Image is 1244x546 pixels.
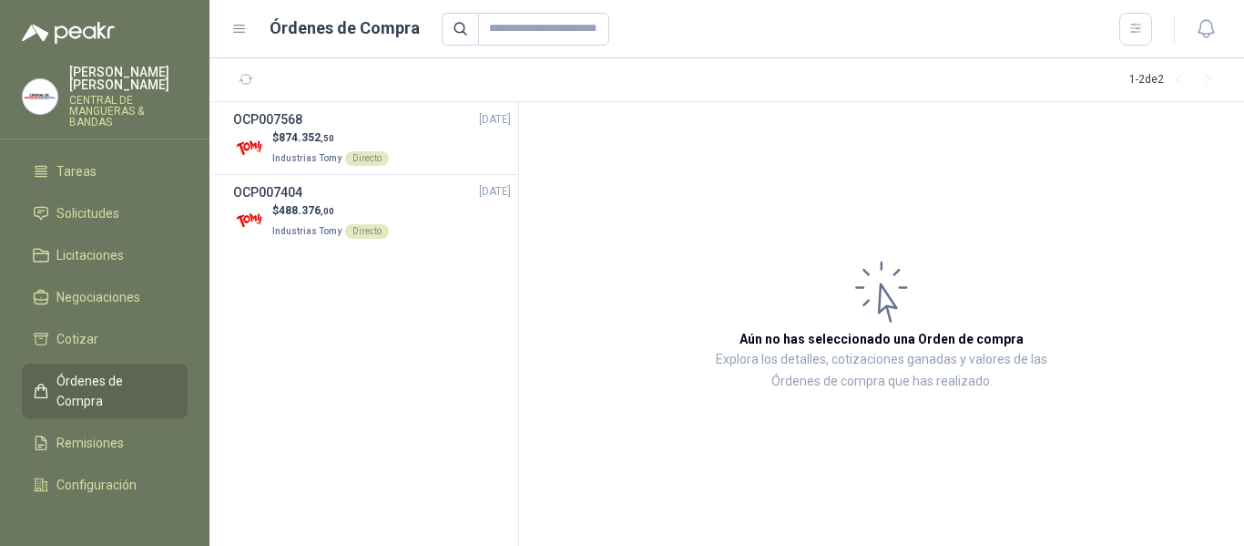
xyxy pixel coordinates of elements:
[233,109,302,129] h3: OCP007568
[56,329,98,349] span: Cotizar
[345,224,389,239] div: Directo
[22,468,188,502] a: Configuración
[233,182,302,202] h3: OCP007404
[479,111,511,129] span: [DATE]
[1129,66,1222,95] div: 1 - 2 de 2
[22,238,188,273] a: Licitaciones
[345,151,389,166] div: Directo
[22,22,115,44] img: Logo peakr
[279,131,334,144] span: 874.352
[69,66,188,91] p: [PERSON_NAME] [PERSON_NAME]
[22,426,188,460] a: Remisiones
[321,206,334,216] span: ,00
[56,161,97,181] span: Tareas
[701,349,1062,393] p: Explora los detalles, cotizaciones ganadas y valores de las Órdenes de compra que has realizado.
[22,364,188,418] a: Órdenes de Compra
[479,183,511,201] span: [DATE]
[272,226,342,236] span: Industrias Tomy
[739,329,1024,349] h3: Aún no has seleccionado una Orden de compra
[272,129,389,147] p: $
[233,132,265,164] img: Company Logo
[272,202,389,220] p: $
[22,196,188,231] a: Solicitudes
[56,245,124,265] span: Licitaciones
[22,154,188,189] a: Tareas
[56,475,137,495] span: Configuración
[56,203,119,223] span: Solicitudes
[22,322,188,356] a: Cotizar
[69,95,188,128] p: CENTRAL DE MANGUERAS & BANDAS
[56,433,124,453] span: Remisiones
[56,371,170,411] span: Órdenes de Compra
[23,79,57,114] img: Company Logo
[279,204,334,217] span: 488.376
[233,205,265,237] img: Company Logo
[233,182,511,240] a: OCP007404[DATE] Company Logo$488.376,00Industrias TomyDirecto
[270,15,420,41] h1: Órdenes de Compra
[56,287,140,307] span: Negociaciones
[22,280,188,314] a: Negociaciones
[272,153,342,163] span: Industrias Tomy
[233,109,511,167] a: OCP007568[DATE] Company Logo$874.352,50Industrias TomyDirecto
[321,133,334,143] span: ,50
